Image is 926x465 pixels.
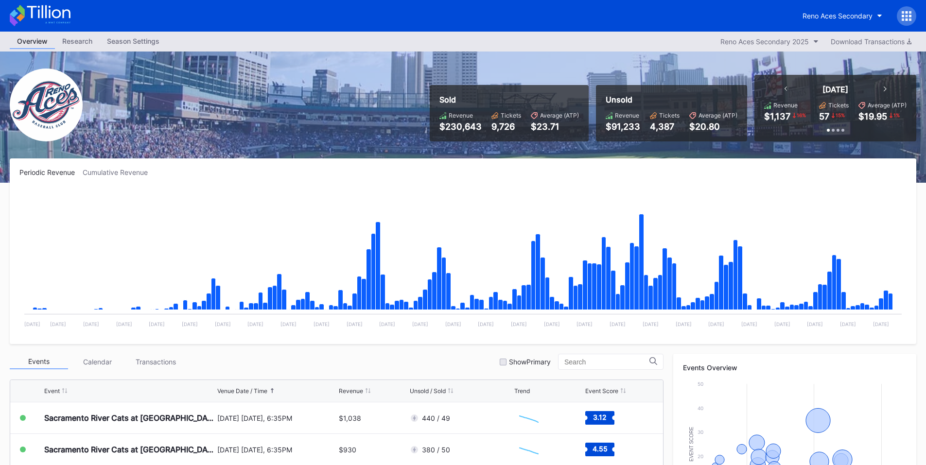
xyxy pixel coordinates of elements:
text: [DATE] [83,321,99,327]
div: Research [55,34,100,48]
svg: Chart title [514,406,543,430]
button: Download Transactions [826,35,916,48]
text: [DATE] [708,321,724,327]
text: [DATE] [24,321,40,327]
div: 1 % [892,111,901,119]
div: Average (ATP) [868,102,907,109]
button: Reno Aces Secondary [795,7,890,25]
div: Cumulative Revenue [83,168,156,176]
text: 3.12 [593,413,607,421]
svg: Chart title [19,189,907,334]
div: Sold [439,95,579,104]
div: 16 % [796,111,807,119]
div: Venue Date / Time [217,387,267,395]
text: [DATE] [379,321,395,327]
text: [DATE] [247,321,263,327]
div: $23.71 [531,121,579,132]
div: Sacramento River Cats at [GEOGRAPHIC_DATA] Aces [44,413,215,423]
div: [DATE] [DATE], 6:35PM [217,414,337,422]
div: 380 / 50 [422,446,450,454]
div: $20.80 [689,121,737,132]
text: [DATE] [774,321,790,327]
text: [DATE] [643,321,659,327]
text: [DATE] [116,321,132,327]
div: $19.95 [858,111,887,121]
div: Events Overview [683,363,907,372]
text: [DATE] [280,321,297,327]
text: [DATE] [741,321,757,327]
text: [DATE] [676,321,692,327]
div: 440 / 49 [422,414,450,422]
div: Event [44,387,60,395]
div: Revenue [615,112,639,119]
text: [DATE] [314,321,330,327]
div: Periodic Revenue [19,168,83,176]
a: Research [55,34,100,49]
div: Sacramento River Cats at [GEOGRAPHIC_DATA] Aces [44,445,215,454]
text: 50 [698,381,703,387]
text: [DATE] [182,321,198,327]
text: 20 [698,453,703,459]
div: [DATE] [822,85,848,94]
div: Revenue [339,387,363,395]
text: Event Score [689,427,694,462]
input: Search [564,358,649,366]
div: Reno Aces Secondary [803,12,873,20]
div: $91,233 [606,121,640,132]
button: Reno Aces Secondary 2025 [716,35,823,48]
div: 15 % [835,111,846,119]
text: [DATE] [577,321,593,327]
div: Unsold / Sold [410,387,446,395]
div: Reno Aces Secondary 2025 [720,37,809,46]
text: [DATE] [412,321,428,327]
div: Season Settings [100,34,167,48]
div: Tickets [501,112,521,119]
text: 30 [698,429,703,435]
div: 57 [819,111,829,121]
div: Events [10,354,68,369]
div: Average (ATP) [540,112,579,119]
div: Tickets [828,102,849,109]
text: [DATE] [807,321,823,327]
text: [DATE] [445,321,461,327]
div: Download Transactions [831,37,911,46]
div: Unsold [606,95,737,104]
div: $1,038 [339,414,361,422]
div: Revenue [773,102,798,109]
div: Tickets [659,112,680,119]
div: Calendar [68,354,126,369]
text: 40 [698,405,703,411]
text: [DATE] [873,321,889,327]
div: Trend [514,387,530,395]
text: [DATE] [544,321,560,327]
div: 4,387 [650,121,680,132]
text: [DATE] [50,321,66,327]
div: $1,137 [764,111,790,121]
div: Event Score [585,387,618,395]
img: RenoAces.png [10,69,83,141]
a: Season Settings [100,34,167,49]
svg: Chart title [514,437,543,462]
text: [DATE] [840,321,856,327]
div: Average (ATP) [699,112,737,119]
text: 4.55 [592,445,607,453]
text: [DATE] [511,321,527,327]
div: $930 [339,446,356,454]
div: [DATE] [DATE], 6:35PM [217,446,337,454]
text: [DATE] [215,321,231,327]
div: Show Primary [509,358,551,366]
a: Overview [10,34,55,49]
text: [DATE] [478,321,494,327]
div: 9,726 [491,121,521,132]
text: [DATE] [610,321,626,327]
div: $230,643 [439,121,482,132]
text: [DATE] [347,321,363,327]
text: [DATE] [149,321,165,327]
div: Revenue [449,112,473,119]
div: Transactions [126,354,185,369]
